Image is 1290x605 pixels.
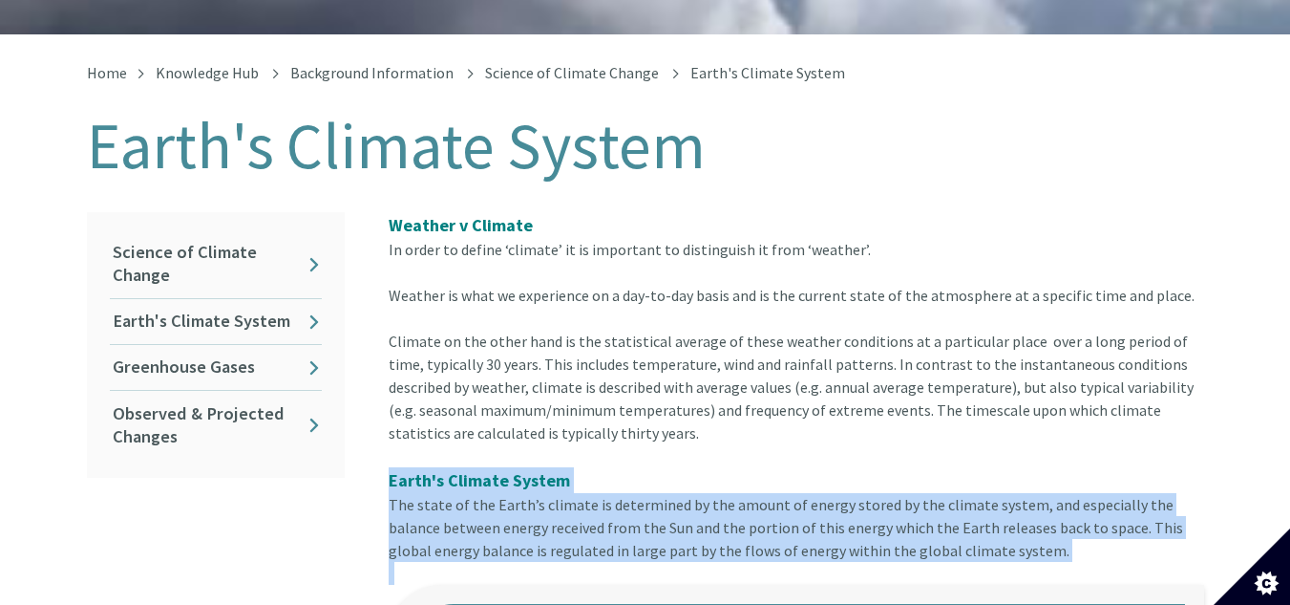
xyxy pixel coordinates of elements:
a: Science of Climate Change [110,230,322,298]
a: Background Information [290,63,454,82]
a: Home [87,63,127,82]
div: In order to define ‘climate’ it is important to distinguish it from ‘weather’. Weather is what we... [389,212,1204,307]
span: Weather v Climate [389,214,533,236]
a: Earth's Climate System [110,299,322,344]
button: Set cookie preferences [1214,529,1290,605]
div: The state of the Earth’s climate is determined by the amount of energy stored by the climate syst... [389,493,1204,585]
a: Knowledge Hub [156,63,259,82]
a: Observed & Projected Changes [110,391,322,459]
a: Greenhouse Gases [110,345,322,390]
span: Earth's Climate System [690,63,845,82]
strong: Earth's Climate System [389,469,570,491]
h1: Earth's Climate System [87,111,1204,182]
a: Science of Climate Change [485,63,659,82]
